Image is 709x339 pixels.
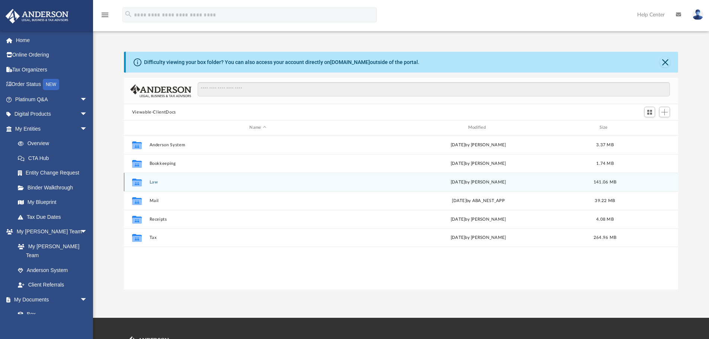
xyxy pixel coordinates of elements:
span: 4.08 MB [596,217,614,221]
a: My Entitiesarrow_drop_down [5,121,99,136]
a: [DOMAIN_NAME] [330,59,370,65]
a: Tax Due Dates [10,210,99,224]
div: Difficulty viewing your box folder? You can also access your account directly on outside of the p... [144,58,419,66]
img: User Pic [692,9,703,20]
span: 39.22 MB [595,198,615,202]
a: Box [10,307,91,322]
a: Tax Organizers [5,62,99,77]
a: Binder Walkthrough [10,180,99,195]
a: Online Ordering [5,48,99,63]
a: My Blueprint [10,195,95,210]
a: Client Referrals [10,278,95,292]
button: Receipts [149,217,366,222]
button: Close [660,57,670,67]
button: Viewable-ClientDocs [132,109,176,116]
div: grid [124,135,678,290]
i: search [124,10,132,18]
button: Add [659,107,670,117]
span: 3.37 MB [596,143,614,147]
button: Law [149,180,366,185]
div: id [127,124,146,131]
div: [DATE] by [PERSON_NAME] [370,179,587,185]
input: Search files and folders [198,82,670,96]
img: Anderson Advisors Platinum Portal [3,9,71,23]
a: Overview [10,136,99,151]
div: [DATE] by [PERSON_NAME] [370,216,587,223]
span: 264.96 MB [594,236,616,240]
div: [DATE] by [PERSON_NAME] [370,141,587,148]
span: 141.06 MB [594,180,616,184]
a: Order StatusNEW [5,77,99,92]
div: [DATE] by ABA_NEST_APP [370,197,587,204]
i: menu [100,10,109,19]
a: My [PERSON_NAME] Teamarrow_drop_down [5,224,95,239]
div: Modified [370,124,587,131]
button: Bookkeeping [149,161,366,166]
a: Home [5,33,99,48]
button: Switch to Grid View [644,107,655,117]
button: Anderson System [149,143,366,147]
span: arrow_drop_down [80,107,95,122]
div: [DATE] by [PERSON_NAME] [370,234,587,241]
span: arrow_drop_down [80,292,95,307]
div: Size [590,124,620,131]
a: Entity Change Request [10,166,99,180]
a: My [PERSON_NAME] Team [10,239,91,263]
span: arrow_drop_down [80,224,95,240]
div: NEW [43,79,59,90]
div: id [623,124,675,131]
span: arrow_drop_down [80,92,95,107]
a: menu [100,14,109,19]
div: [DATE] by [PERSON_NAME] [370,160,587,167]
a: Digital Productsarrow_drop_down [5,107,99,122]
button: Mail [149,198,366,203]
a: Platinum Q&Aarrow_drop_down [5,92,99,107]
span: arrow_drop_down [80,121,95,137]
div: Name [149,124,366,131]
a: Anderson System [10,263,95,278]
a: My Documentsarrow_drop_down [5,292,95,307]
button: Tax [149,235,366,240]
span: 1.74 MB [596,161,614,165]
a: CTA Hub [10,151,99,166]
